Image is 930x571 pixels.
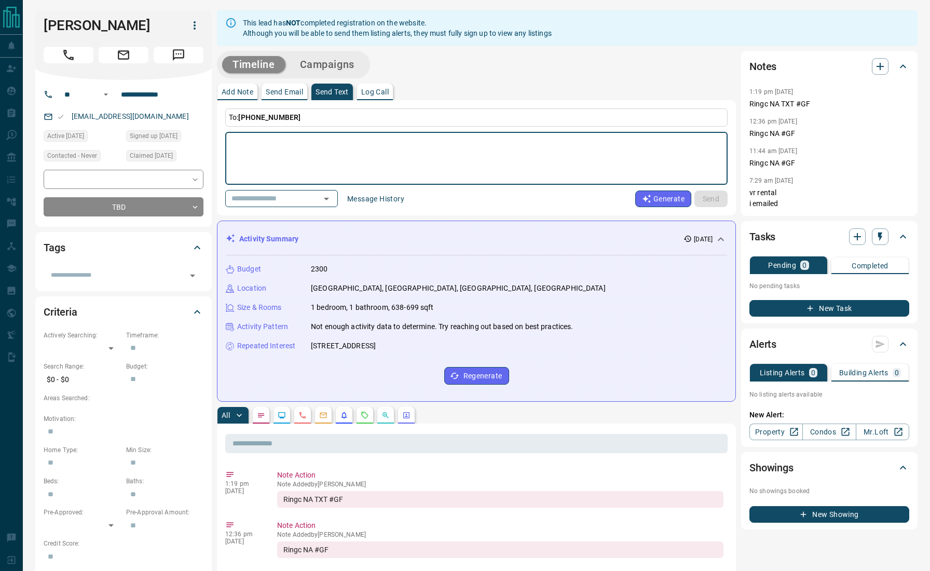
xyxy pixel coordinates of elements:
div: Ringc NA TXT #GF [277,491,723,508]
span: Message [154,47,203,63]
span: Signed up [DATE] [130,131,177,141]
p: Actively Searching: [44,331,121,340]
span: [PHONE_NUMBER] [238,113,300,121]
p: Beds: [44,477,121,486]
a: [EMAIL_ADDRESS][DOMAIN_NAME] [72,112,189,120]
span: Email [99,47,148,63]
p: [DATE] [225,538,262,545]
p: 1:19 pm [DATE] [749,88,794,96]
h2: Tasks [749,228,775,245]
h2: Notes [749,58,776,75]
p: No listing alerts available [749,390,909,399]
p: Timeframe: [126,331,203,340]
p: To: [225,108,728,127]
p: vr rental i emailed [749,187,909,209]
svg: Email Valid [57,113,64,120]
button: New Task [749,300,909,317]
svg: Requests [361,411,369,419]
span: Contacted - Never [47,151,97,161]
a: Condos [802,424,856,440]
svg: Emails [319,411,327,419]
p: Home Type: [44,445,121,455]
h2: Alerts [749,336,776,352]
p: 1:19 pm [225,480,262,487]
p: Ringc NA #GF [749,158,909,169]
p: Ringc NA #GF [749,128,909,139]
p: Completed [852,262,888,269]
p: 1 bedroom, 1 bathroom, 638-699 sqft [311,302,434,313]
p: [GEOGRAPHIC_DATA], [GEOGRAPHIC_DATA], [GEOGRAPHIC_DATA], [GEOGRAPHIC_DATA] [311,283,606,294]
p: [DATE] [694,235,713,244]
svg: Lead Browsing Activity [278,411,286,419]
button: Timeline [222,56,285,73]
p: Areas Searched: [44,393,203,403]
a: Property [749,424,803,440]
p: No pending tasks [749,278,909,294]
span: Claimed [DATE] [130,151,173,161]
p: Activity Summary [239,234,298,244]
p: New Alert: [749,410,909,420]
p: 0 [895,369,899,376]
p: Note Action [277,520,723,531]
h2: Tags [44,239,65,256]
p: Repeated Interest [237,341,295,351]
svg: Notes [257,411,265,419]
p: 2300 [311,264,328,275]
p: Credit Score: [44,539,203,548]
p: Send Email [266,88,303,96]
p: Activity Pattern [237,321,288,332]
p: [STREET_ADDRESS] [311,341,376,351]
p: Note Action [277,470,723,481]
svg: Opportunities [381,411,390,419]
button: Open [100,88,112,101]
span: Call [44,47,93,63]
p: Pending [768,262,796,269]
div: This lead has completed registration on the website. Although you will be able to send them listi... [243,13,552,43]
p: 12:36 pm [225,531,262,538]
p: All [222,412,230,419]
button: Message History [341,191,411,207]
button: Campaigns [290,56,365,73]
h1: [PERSON_NAME] [44,17,170,34]
p: Pre-Approved: [44,508,121,517]
svg: Calls [298,411,307,419]
p: 7:29 am [DATE] [749,177,794,184]
div: Ringc NA #GF [277,541,723,558]
p: Pre-Approval Amount: [126,508,203,517]
span: Active [DATE] [47,131,84,141]
p: Baths: [126,477,203,486]
p: $0 - $0 [44,371,121,388]
p: 0 [802,262,806,269]
h2: Criteria [44,304,77,320]
p: Add Note [222,88,253,96]
div: Sun Jul 27 2025 [44,130,121,145]
svg: Listing Alerts [340,411,348,419]
p: Motivation: [44,414,203,424]
button: New Showing [749,506,909,523]
button: Generate [635,191,691,207]
div: Showings [749,455,909,480]
p: Ringc NA TXT #GF [749,99,909,110]
p: Building Alerts [839,369,888,376]
p: Search Range: [44,362,121,371]
strong: NOT [286,19,300,27]
div: Tags [44,235,203,260]
div: Notes [749,54,909,79]
button: Open [319,192,334,206]
p: Note Added by [PERSON_NAME] [277,531,723,538]
div: Tasks [749,224,909,249]
div: Wed Jul 16 2025 [126,130,203,145]
div: Sun Jul 27 2025 [126,150,203,165]
p: Size & Rooms [237,302,282,313]
p: 12:36 pm [DATE] [749,118,797,125]
p: Budget [237,264,261,275]
p: Note Added by [PERSON_NAME] [277,481,723,488]
p: [DATE] [225,487,262,495]
div: Activity Summary[DATE] [226,229,727,249]
p: Log Call [361,88,389,96]
div: TBD [44,197,203,216]
a: Mr.Loft [856,424,909,440]
h2: Showings [749,459,794,476]
p: 0 [811,369,815,376]
p: Not enough activity data to determine. Try reaching out based on best practices. [311,321,573,332]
